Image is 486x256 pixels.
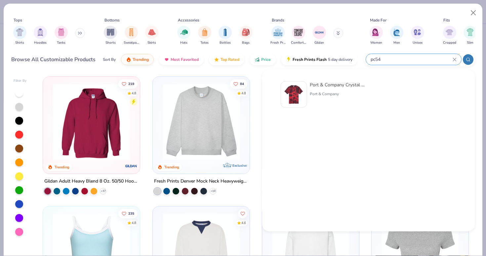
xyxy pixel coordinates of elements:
[104,26,117,45] div: filter for Shorts
[270,26,286,45] div: filter for Fresh Prints
[200,40,209,45] span: Totes
[125,159,138,173] img: Gildan logo
[232,163,247,168] span: Exclusive
[370,26,383,45] button: filter button
[291,26,306,45] button: filter button
[124,26,139,45] button: filter button
[443,26,456,45] button: filter button
[177,26,190,45] div: filter for Hats
[370,26,383,45] div: filter for Women
[411,26,424,45] div: filter for Unisex
[177,26,190,45] button: filter button
[16,28,23,36] img: Shirts Image
[411,26,424,45] button: filter button
[118,209,138,218] button: Like
[198,26,211,45] button: filter button
[180,28,188,36] img: Hats Image
[178,17,199,23] div: Accessories
[250,54,276,65] button: Price
[159,83,243,160] img: f5d85501-0dbb-4ee4-b115-c08fa3845d83
[443,17,450,23] div: Fits
[198,26,211,45] div: filter for Totes
[293,57,327,62] span: Fresh Prints Flash
[11,56,96,64] div: Browse All Customizable Products
[132,91,136,96] div: 4.8
[294,27,304,37] img: Comfort Colors Image
[221,57,239,62] span: Top Rated
[370,17,386,23] div: Made For
[466,28,474,36] img: Slim Image
[118,79,138,88] button: Like
[310,91,365,97] div: Port & Company
[370,56,453,63] input: Try "T-Shirt"
[467,40,473,45] span: Slim
[443,40,456,45] span: Cropped
[15,40,24,45] span: Shirts
[370,40,382,45] span: Women
[164,57,169,62] img: most_fav.gif
[57,40,65,45] span: Tanks
[145,26,158,45] div: filter for Skirts
[171,57,199,62] span: Most Favorited
[105,40,116,45] span: Shorts
[55,26,68,45] div: filter for Tanks
[34,26,47,45] button: filter button
[393,40,400,45] span: Men
[446,28,453,36] img: Cropped Image
[121,54,154,65] button: Trending
[390,26,403,45] button: filter button
[104,26,117,45] button: filter button
[414,28,421,36] img: Unisex Image
[50,83,133,160] img: 01756b78-01f6-4cc6-8d8a-3c30c1a0c8ac
[239,26,253,45] button: filter button
[145,26,158,45] button: filter button
[281,54,357,65] button: Fresh Prints Flash5 day delivery
[34,26,47,45] div: filter for Hoodies
[220,40,231,45] span: Bottles
[104,17,120,23] div: Bottoms
[243,83,327,160] img: a90f7c54-8796-4cb2-9d6e-4e9644cfe0fe
[272,17,284,23] div: Brands
[242,40,250,45] span: Bags
[128,82,134,85] span: 219
[270,26,286,45] button: filter button
[37,28,44,36] img: Hoodies Image
[159,54,204,65] button: Most Favorited
[210,189,215,193] span: + 10
[124,26,139,45] div: filter for Sweatpants
[291,40,306,45] span: Comfort Colors
[286,57,291,62] img: flash.gif
[219,26,232,45] button: filter button
[103,57,116,63] div: Sort By
[313,26,326,45] button: filter button
[13,26,26,45] div: filter for Shirts
[241,91,246,96] div: 4.8
[241,221,246,226] div: 4.6
[314,27,324,37] img: Gildan Image
[467,7,480,19] button: Close
[464,26,477,45] button: filter button
[147,40,156,45] span: Skirts
[314,40,324,45] span: Gildan
[310,81,365,88] div: Port & Company Crystal Tie-Dye Tee
[240,82,244,85] span: 84
[413,40,423,45] span: Unisex
[239,26,253,45] div: filter for Bags
[44,177,139,186] div: Gildan Adult Heavy Blend 8 Oz. 50/50 Hooded Sweatshirt
[101,189,106,193] span: + 37
[128,28,135,36] img: Sweatpants Image
[124,40,139,45] span: Sweatpants
[34,40,47,45] span: Hoodies
[242,28,249,36] img: Bags Image
[14,78,27,83] div: Filter By
[291,26,306,45] div: filter for Comfort Colors
[273,27,283,37] img: Fresh Prints Image
[313,26,326,45] div: filter for Gildan
[55,26,68,45] button: filter button
[214,57,219,62] img: TopRated.gif
[201,28,208,36] img: Totes Image
[107,28,114,36] img: Shorts Image
[128,212,134,215] span: 235
[14,17,22,23] div: Tops
[126,57,131,62] img: trending.gif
